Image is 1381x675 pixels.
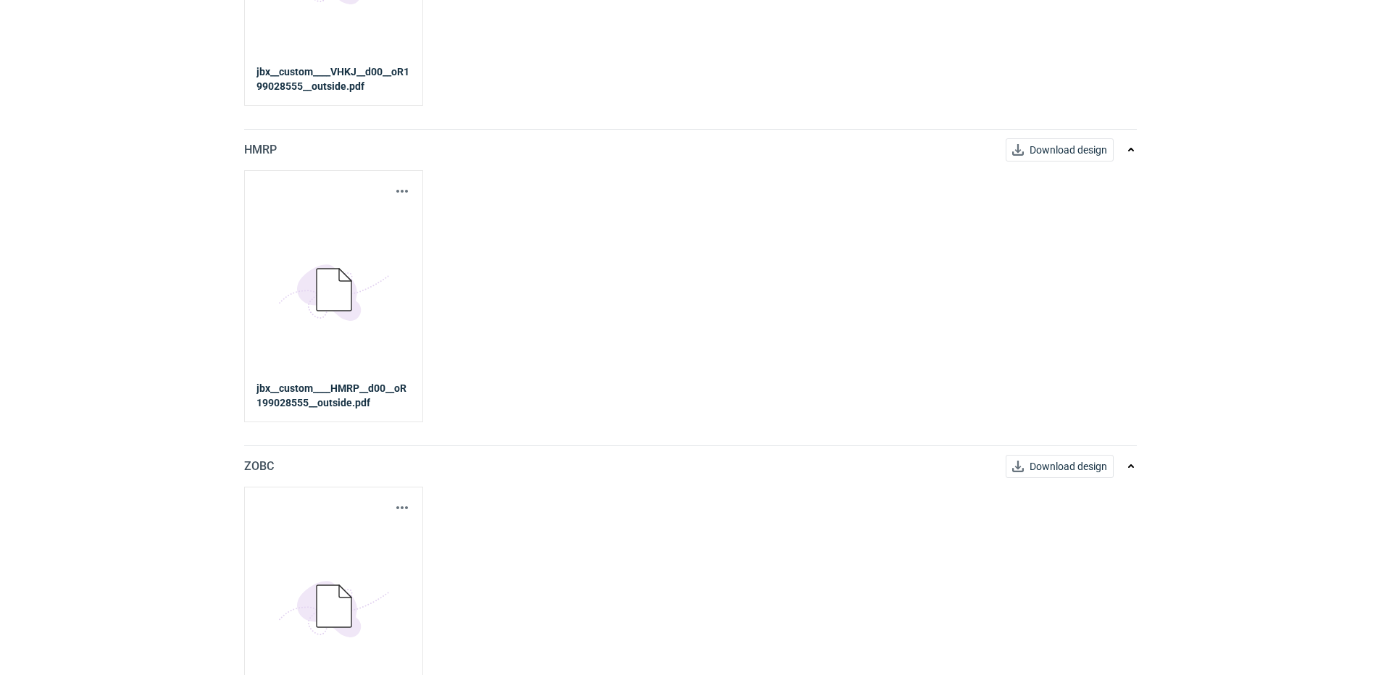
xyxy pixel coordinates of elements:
[244,458,274,475] p: ZOBC
[1030,145,1107,155] span: Download design
[256,64,411,93] strong: jbx__custom____VHKJ__d00__oR199028555__outside.pdf
[393,183,411,200] button: Actions
[1030,461,1107,471] span: Download design
[1006,138,1114,162] button: Download design
[256,381,411,410] strong: jbx__custom____HMRP__d00__oR199028555__outside.pdf
[244,141,277,159] p: HMRP
[393,499,411,516] button: Actions
[1006,455,1114,478] button: Download design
